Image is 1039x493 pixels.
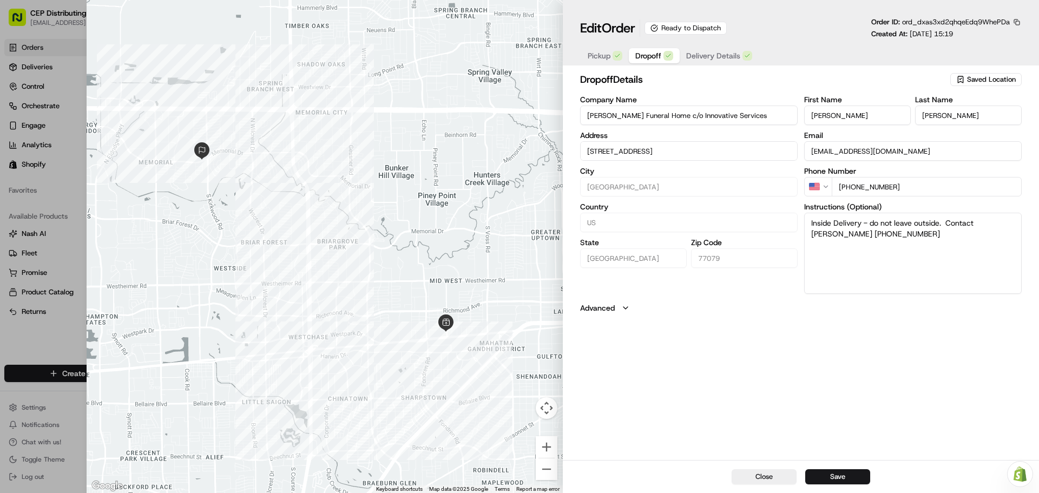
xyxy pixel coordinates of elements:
label: Country [580,203,798,211]
a: Open this area in Google Maps (opens a new window) [89,479,125,493]
span: ord_dxas3xd2qhqeEdq9WhePDa [902,17,1010,27]
span: Map data ©2025 Google [429,486,488,492]
span: Pylon [108,268,131,277]
span: Order [602,19,635,37]
span: Pickup [588,50,610,61]
input: Enter zip code [691,248,798,268]
label: Phone Number [804,167,1022,175]
p: Order ID: [871,17,1010,27]
button: Advanced [580,303,1022,313]
h1: Edit [580,19,635,37]
button: Zoom in [536,436,557,458]
img: Nash [11,11,32,32]
div: Past conversations [11,141,73,149]
button: Start new chat [184,107,197,120]
label: City [580,167,798,175]
a: Powered byPylon [76,268,131,277]
label: Last Name [915,96,1022,103]
span: • [117,168,121,176]
input: Enter phone number [832,177,1022,196]
span: [PERSON_NAME] [34,197,88,206]
button: Zoom out [536,458,557,480]
span: Delivery Details [686,50,740,61]
button: Close [732,469,797,484]
button: Map camera controls [536,397,557,419]
span: Saved Location [967,75,1016,84]
label: Zip Code [691,239,798,246]
a: Report a map error [516,486,560,492]
span: [DATE] [96,197,118,206]
span: Dropoff [635,50,661,61]
span: • [90,197,94,206]
label: First Name [804,96,911,103]
img: 1736555255976-a54dd68f-1ca7-489b-9aae-adbdc363a1c4 [22,168,30,177]
img: Wisdom Oko [11,157,28,179]
a: Terms (opens in new tab) [495,486,510,492]
img: 8571987876998_91fb9ceb93ad5c398215_72.jpg [23,103,42,123]
span: [DATE] [123,168,146,176]
button: Save [805,469,870,484]
img: Masood Aslam [11,187,28,204]
button: See all [168,139,197,152]
button: Keyboard shortcuts [376,485,423,493]
p: Welcome 👋 [11,43,197,61]
div: 📗 [11,243,19,252]
h2: dropoff Details [580,72,948,87]
span: API Documentation [102,242,174,253]
div: Ready to Dispatch [645,22,727,35]
div: We're available if you need us! [49,114,149,123]
div: 💻 [91,243,100,252]
textarea: Inside Delivery - do not leave outside. Contact [PERSON_NAME] [PHONE_NUMBER] [804,213,1022,294]
div: Start new chat [49,103,177,114]
a: 💻API Documentation [87,238,178,257]
span: [DATE] 15:19 [910,29,953,38]
input: Enter country [580,213,798,232]
span: Knowledge Base [22,242,83,253]
img: Google [89,479,125,493]
label: Advanced [580,303,615,313]
span: Wisdom [PERSON_NAME] [34,168,115,176]
label: Address [580,132,798,139]
input: Enter first name [804,106,911,125]
button: Saved Location [950,72,1022,87]
label: Instructions (Optional) [804,203,1022,211]
input: Enter city [580,177,798,196]
input: Enter last name [915,106,1022,125]
a: 📗Knowledge Base [6,238,87,257]
img: 1736555255976-a54dd68f-1ca7-489b-9aae-adbdc363a1c4 [11,103,30,123]
p: Created At: [871,29,953,39]
input: Enter state [580,248,687,268]
label: State [580,239,687,246]
label: Company Name [580,96,798,103]
label: Email [804,132,1022,139]
input: 14094 Memorial Dr, Houston, TX 77079, USA [580,141,798,161]
input: Got a question? Start typing here... [28,70,195,81]
input: Enter email [804,141,1022,161]
input: Enter company name [580,106,798,125]
img: 1736555255976-a54dd68f-1ca7-489b-9aae-adbdc363a1c4 [22,198,30,206]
